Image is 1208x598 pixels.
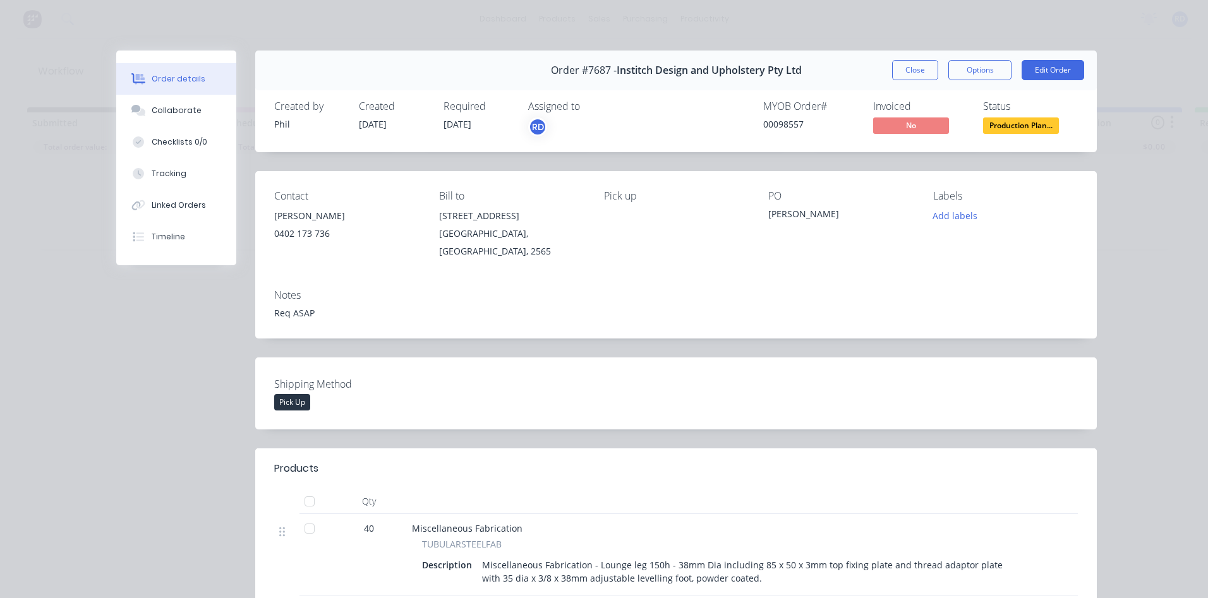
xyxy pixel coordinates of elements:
div: 0402 173 736 [274,225,419,242]
button: Linked Orders [116,189,236,221]
button: Close [892,60,938,80]
div: Description [422,556,477,574]
div: Pick up [604,190,749,202]
div: Required [444,100,513,112]
button: Tracking [116,158,236,189]
span: TUBULARSTEELFAB [422,537,502,551]
div: Assigned to [528,100,655,112]
div: Labels [933,190,1078,202]
span: No [873,117,949,133]
div: 00098557 [763,117,858,131]
div: Qty [331,489,407,514]
div: Order details [152,73,205,85]
div: [PERSON_NAME] [768,207,913,225]
div: Pick Up [274,394,310,410]
span: Miscellaneous Fabrication [412,522,522,534]
div: PO [768,190,913,202]
div: [STREET_ADDRESS] [439,207,584,225]
div: [PERSON_NAME]0402 173 736 [274,207,419,248]
div: Created [359,100,428,112]
button: Edit Order [1022,60,1084,80]
div: Contact [274,190,419,202]
div: [STREET_ADDRESS][GEOGRAPHIC_DATA], [GEOGRAPHIC_DATA], 2565 [439,207,584,260]
div: [GEOGRAPHIC_DATA], [GEOGRAPHIC_DATA], 2565 [439,225,584,260]
span: Institch Design and Upholstery Pty Ltd [617,64,802,76]
button: Timeline [116,221,236,253]
div: Created by [274,100,344,112]
div: Linked Orders [152,200,206,211]
div: Bill to [439,190,584,202]
div: Tracking [152,168,186,179]
div: Collaborate [152,105,202,116]
button: Production Plan... [983,117,1059,136]
div: Req ASAP [274,306,1078,320]
button: RD [528,117,547,136]
span: [DATE] [444,118,471,130]
div: Status [983,100,1078,112]
div: Timeline [152,231,185,242]
div: Notes [274,289,1078,301]
div: [PERSON_NAME] [274,207,419,225]
button: Checklists 0/0 [116,126,236,158]
button: Options [948,60,1012,80]
div: Invoiced [873,100,968,112]
div: Miscellaneous Fabrication - Lounge leg 150h - 38mm Dia including 85 x 50 x 3mm top fixing plate a... [477,556,1024,587]
label: Shipping Method [274,376,432,392]
span: Production Plan... [983,117,1059,133]
span: [DATE] [359,118,387,130]
div: MYOB Order # [763,100,858,112]
div: Phil [274,117,344,131]
button: Collaborate [116,95,236,126]
span: 40 [364,522,374,535]
div: Products [274,461,318,476]
span: Order #7687 - [551,64,617,76]
button: Add labels [926,207,984,224]
button: Order details [116,63,236,95]
div: Checklists 0/0 [152,136,207,148]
